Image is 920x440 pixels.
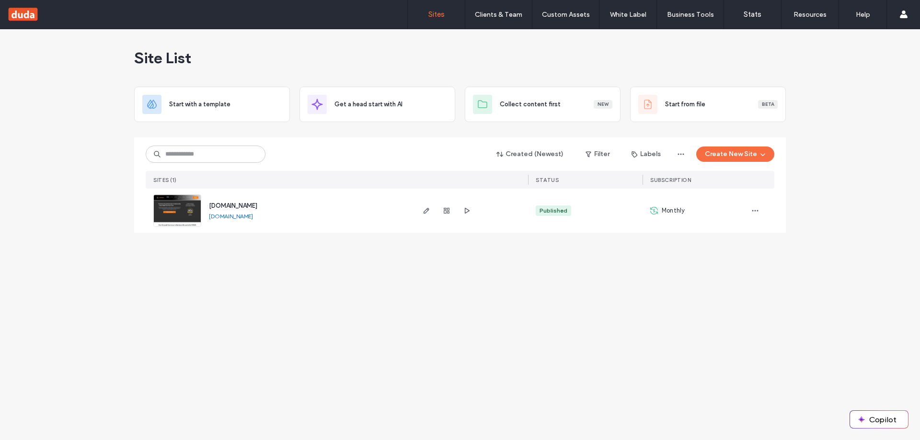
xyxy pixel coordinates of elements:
[594,100,612,109] div: New
[630,87,786,122] div: Start from fileBeta
[475,11,522,19] label: Clients & Team
[696,147,774,162] button: Create New Site
[610,11,646,19] label: White Label
[540,206,567,215] div: Published
[334,100,402,109] span: Get a head start with AI
[576,147,619,162] button: Filter
[856,11,870,19] label: Help
[650,177,691,183] span: SUBSCRIPTION
[488,147,572,162] button: Created (Newest)
[500,100,561,109] span: Collect content first
[536,177,559,183] span: STATUS
[134,87,290,122] div: Start with a template
[793,11,827,19] label: Resources
[209,202,257,209] a: [DOMAIN_NAME]
[169,100,230,109] span: Start with a template
[744,10,761,19] label: Stats
[209,213,253,220] a: [DOMAIN_NAME]
[428,10,445,19] label: Sites
[758,100,778,109] div: Beta
[542,11,590,19] label: Custom Assets
[299,87,455,122] div: Get a head start with AI
[850,411,908,428] button: Copilot
[665,100,705,109] span: Start from file
[153,177,177,183] span: SITES (1)
[134,48,191,68] span: Site List
[623,147,669,162] button: Labels
[667,11,714,19] label: Business Tools
[662,206,685,215] span: Monthly
[465,87,621,122] div: Collect content firstNew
